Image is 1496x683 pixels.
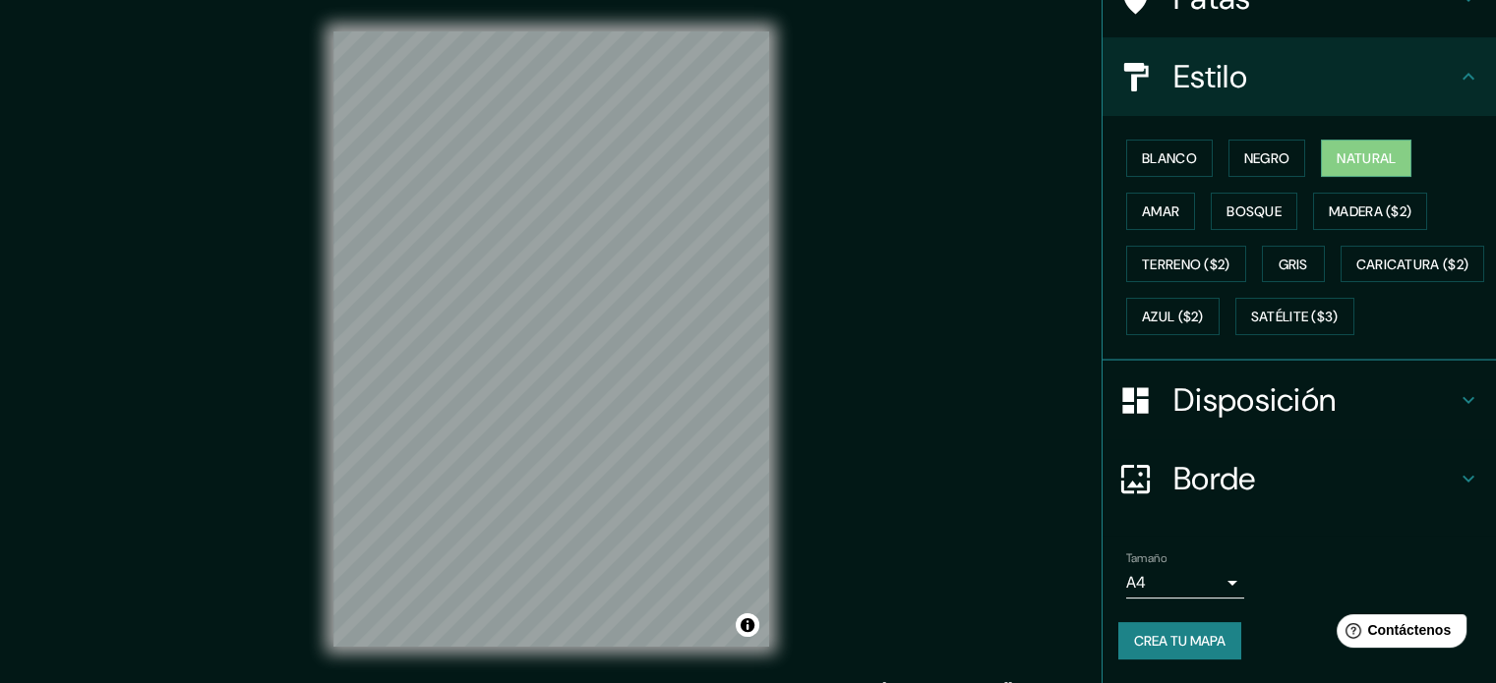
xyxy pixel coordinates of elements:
button: Satélite ($3) [1235,298,1354,335]
font: Disposición [1173,379,1336,421]
button: Natural [1321,140,1411,177]
font: Crea tu mapa [1134,632,1226,650]
font: Azul ($2) [1142,309,1204,326]
font: Bosque [1227,202,1282,220]
button: Activar o desactivar atribución [736,613,759,637]
button: Madera ($2) [1313,193,1427,230]
font: Satélite ($3) [1251,309,1339,326]
button: Bosque [1211,193,1297,230]
div: Estilo [1103,37,1496,116]
button: Blanco [1126,140,1213,177]
button: Caricatura ($2) [1341,246,1485,283]
font: Blanco [1142,149,1197,167]
font: Estilo [1173,56,1247,97]
div: Borde [1103,439,1496,518]
font: Tamaño [1126,550,1167,566]
div: A4 [1126,567,1244,598]
font: Amar [1142,202,1179,220]
canvas: Mapa [333,31,769,647]
font: Madera ($2) [1329,202,1411,220]
font: Gris [1279,256,1308,273]
button: Terreno ($2) [1126,246,1246,283]
button: Negro [1228,140,1306,177]
font: Negro [1244,149,1290,167]
font: Natural [1337,149,1396,167]
font: Caricatura ($2) [1356,256,1469,273]
iframe: Lanzador de widgets de ayuda [1321,606,1474,661]
font: Terreno ($2) [1142,256,1230,273]
button: Azul ($2) [1126,298,1220,335]
button: Amar [1126,193,1195,230]
font: Borde [1173,458,1256,499]
button: Gris [1262,246,1325,283]
button: Crea tu mapa [1118,622,1241,659]
div: Disposición [1103,361,1496,439]
font: A4 [1126,572,1146,593]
